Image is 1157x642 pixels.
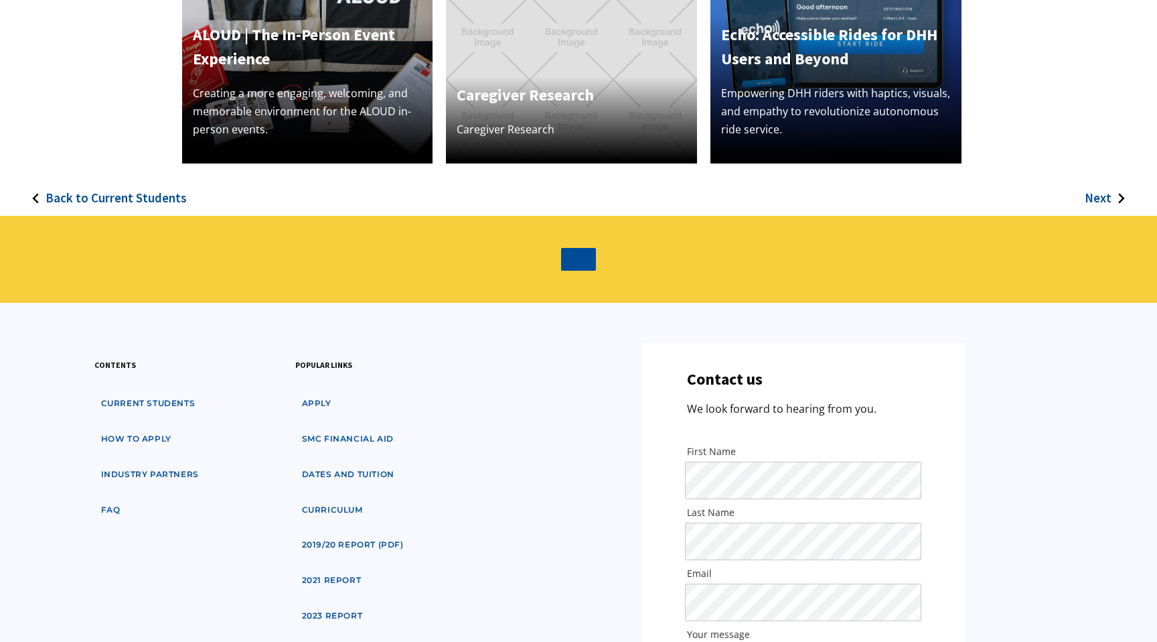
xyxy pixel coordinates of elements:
[295,359,352,371] h3: popular links
[295,498,370,523] a: curriculum
[457,121,686,139] p: Caregiver Research
[687,628,919,641] label: Your message
[721,23,951,71] h4: Echo: Accessible Rides for DHH Users and Beyond
[12,164,187,216] a: Back to Current Students
[295,391,338,416] a: apply
[687,567,919,580] label: Email
[295,462,401,487] a: dates and tuition
[721,84,951,139] p: Empowering DHH riders with haptics, visuals, and empathy to revolutionize autonomous ride service.
[1085,164,1145,216] a: Next
[94,391,202,416] a: Current students
[687,506,919,519] label: Last Name
[193,23,422,71] h4: ALOUD | The In-Person Event Experience
[687,445,919,458] label: First Name
[94,462,206,487] a: industry partners
[46,190,187,206] h3: Back to Current Students
[94,498,127,523] a: faq
[94,427,178,452] a: how to apply
[193,84,422,139] p: Creating a more engaging, welcoming, and memorable environment for the ALOUD in-person events.
[94,359,136,371] h3: contents
[295,568,368,593] a: 2021 Report
[687,400,876,418] p: We look forward to hearing from you.
[687,370,763,389] h3: Contact us
[457,83,686,107] h4: Caregiver Research
[295,427,400,452] a: SMC financial aid
[295,604,370,629] a: 2023 Report
[295,533,410,558] a: 2019/20 Report (pdf)
[1085,190,1111,206] h3: Next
